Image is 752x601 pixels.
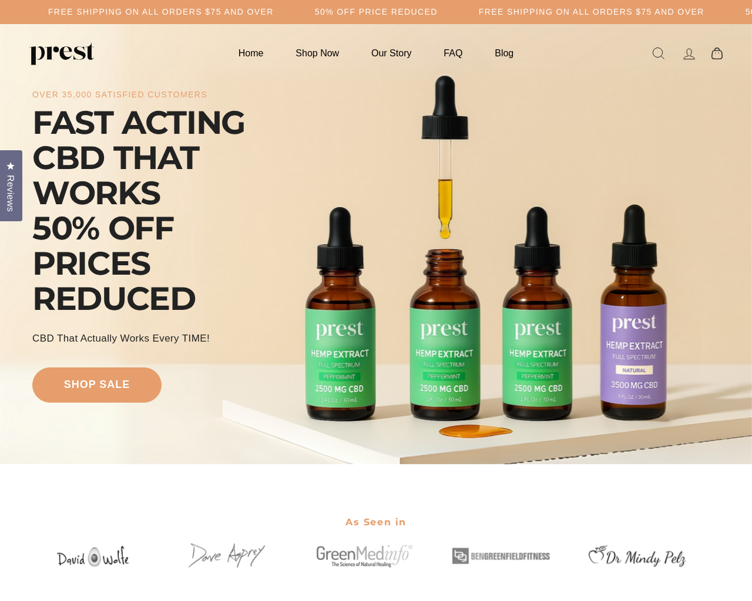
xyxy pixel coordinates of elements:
div: CBD That Actually Works every TIME! [32,331,210,346]
a: FAQ [429,42,477,65]
a: Our Story [357,42,426,65]
h5: Free Shipping on all orders $75 and over [48,7,274,17]
h5: Free Shipping on all orders $75 and over [479,7,704,17]
ul: Primary [224,42,528,65]
span: Reviews [3,175,18,212]
h5: 50% OFF PRICE REDUCED [315,7,438,17]
img: PREST ORGANICS [29,42,94,65]
a: Shop Now [281,42,354,65]
a: shop sale [32,367,162,403]
a: Blog [480,42,528,65]
h2: As Seen in [32,509,720,535]
a: Home [224,42,278,65]
div: over 35,000 satisfied customers [32,90,207,100]
div: FAST ACTING CBD THAT WORKS 50% OFF PRICES REDUCED [32,105,297,316]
